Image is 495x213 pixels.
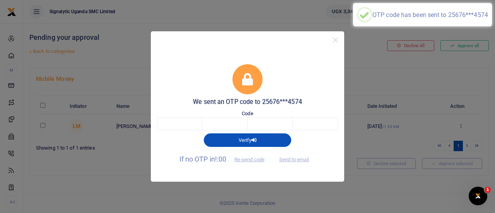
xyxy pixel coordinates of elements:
[242,110,253,118] label: Code
[330,34,341,46] button: Close
[469,187,487,205] iframe: Intercom live chat
[372,11,488,19] div: OTP code has been sent to 25676***4574
[179,155,271,163] span: If no OTP in
[157,98,338,106] h5: We sent an OTP code to 25676***4574
[485,187,491,193] span: 1
[204,133,291,147] button: Verify
[215,155,226,163] span: !:00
